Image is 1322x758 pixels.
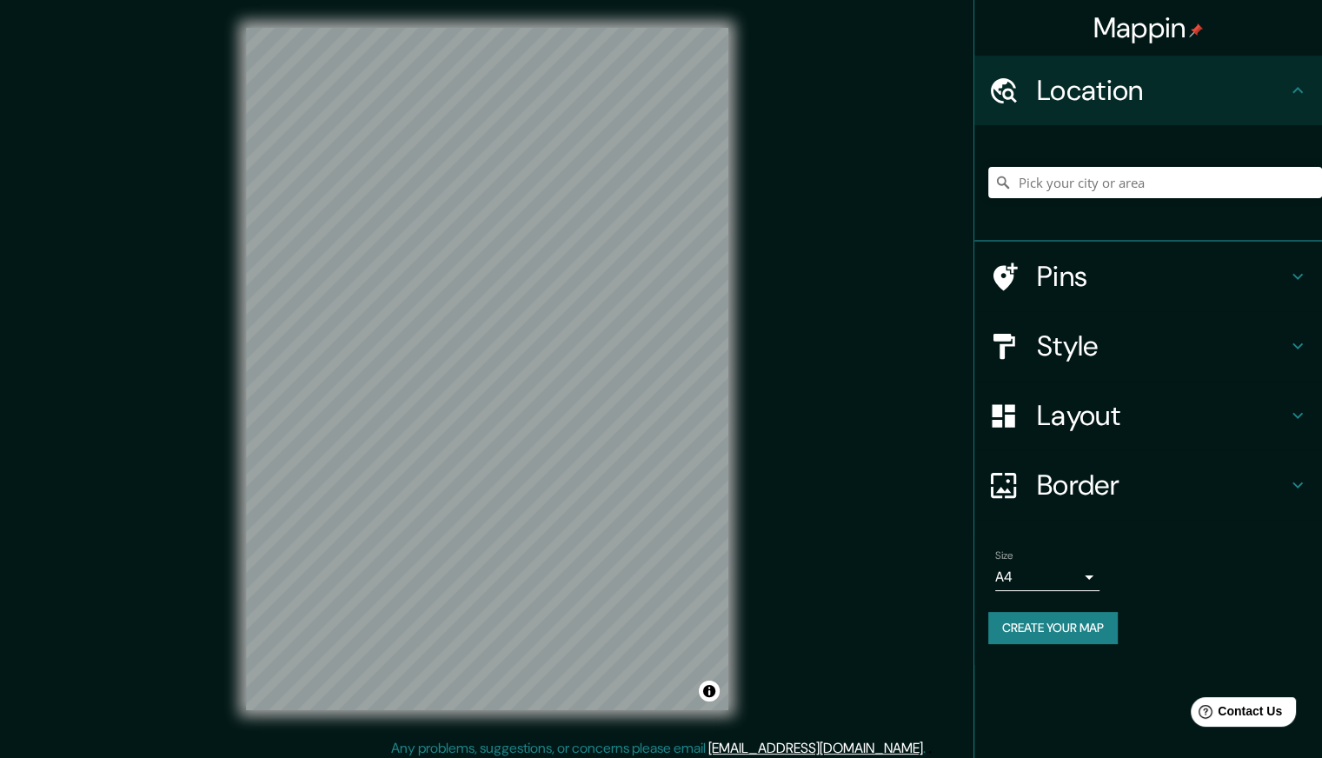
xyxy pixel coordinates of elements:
div: Location [974,56,1322,125]
button: Toggle attribution [699,681,720,701]
img: pin-icon.png [1189,23,1203,37]
h4: Pins [1037,259,1287,294]
h4: Style [1037,329,1287,363]
h4: Layout [1037,398,1287,433]
h4: Border [1037,468,1287,502]
div: Style [974,311,1322,381]
div: Layout [974,381,1322,450]
button: Create your map [988,612,1118,644]
div: Pins [974,242,1322,311]
div: A4 [995,563,1099,591]
label: Size [995,549,1013,563]
input: Pick your city or area [988,167,1322,198]
h4: Mappin [1093,10,1204,45]
a: [EMAIL_ADDRESS][DOMAIN_NAME] [708,739,923,757]
canvas: Map [246,28,728,710]
div: Border [974,450,1322,520]
iframe: Help widget launcher [1167,690,1303,739]
h4: Location [1037,73,1287,108]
